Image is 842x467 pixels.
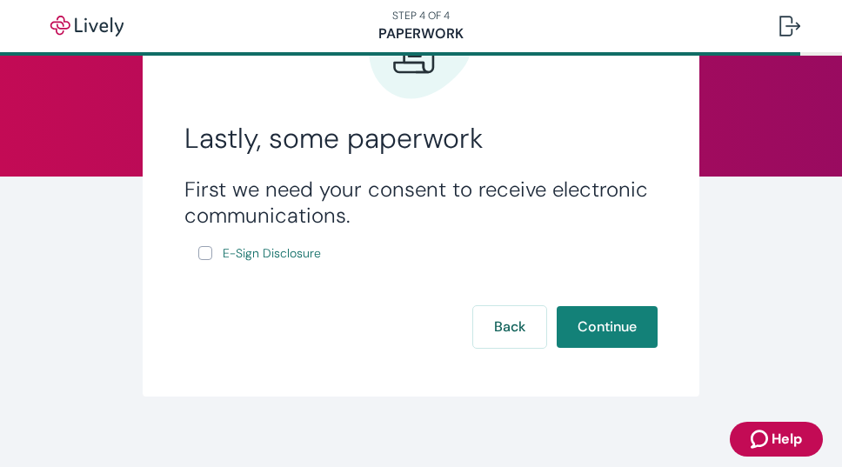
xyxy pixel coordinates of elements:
[219,243,324,264] a: e-sign disclosure document
[751,429,772,450] svg: Zendesk support icon
[184,177,658,229] h3: First we need your consent to receive electronic communications.
[223,244,321,263] span: E-Sign Disclosure
[38,16,136,37] img: Lively
[772,429,802,450] span: Help
[184,121,658,156] h2: Lastly, some paperwork
[557,306,658,348] button: Continue
[473,306,546,348] button: Back
[765,5,814,47] button: Log out
[730,422,823,457] button: Zendesk support iconHelp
